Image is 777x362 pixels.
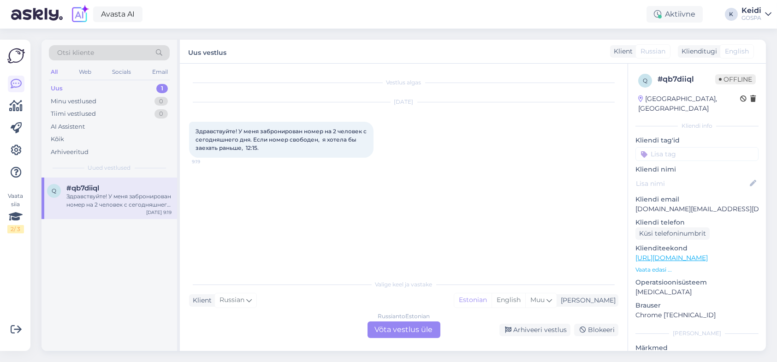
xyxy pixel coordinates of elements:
div: GOSPA [741,14,761,22]
div: 0 [154,97,168,106]
div: All [49,66,59,78]
span: 9:19 [192,158,226,165]
p: Chrome [TECHNICAL_ID] [635,310,759,320]
p: [DOMAIN_NAME][EMAIL_ADDRESS][DOMAIN_NAME] [635,204,759,214]
span: Offline [715,74,756,84]
p: Klienditeekond [635,243,759,253]
div: # qb7diiql [658,74,715,85]
div: Arhiveeritud [51,148,89,157]
p: Kliendi nimi [635,165,759,174]
span: Muu [530,296,545,304]
input: Lisa nimi [636,178,748,189]
span: #qb7diiql [66,184,99,192]
div: Arhiveeri vestlus [499,324,570,336]
img: explore-ai [70,5,89,24]
p: Brauser [635,301,759,310]
span: Здравствуйте! У меня забронирован номер на 2 человек с сегодняшнего дня. Если номер свободен, я х... [196,128,368,151]
p: Vaata edasi ... [635,266,759,274]
div: Klienditugi [678,47,717,56]
div: K [725,8,738,21]
img: Askly Logo [7,47,25,65]
div: Kliendi info [635,122,759,130]
div: Socials [110,66,133,78]
p: Operatsioonisüsteem [635,278,759,287]
div: Web [77,66,93,78]
div: Võta vestlus üle [368,321,440,338]
span: q [52,187,56,194]
a: KeidiGOSPA [741,7,771,22]
div: Blokeeri [574,324,618,336]
div: Valige keel ja vastake [189,280,618,289]
div: Küsi telefoninumbrit [635,227,710,240]
div: Здравствуйте! У меня забронирован номер на 2 человек с сегодняшнего дня. Если номер свободен, я х... [66,192,172,209]
div: 1 [156,84,168,93]
div: Minu vestlused [51,97,96,106]
div: [GEOGRAPHIC_DATA], [GEOGRAPHIC_DATA] [638,94,740,113]
input: Lisa tag [635,147,759,161]
div: Russian to Estonian [378,312,430,320]
div: Email [150,66,170,78]
p: Kliendi telefon [635,218,759,227]
div: [PERSON_NAME] [557,296,616,305]
div: Klient [189,296,212,305]
p: Märkmed [635,343,759,353]
div: Uus [51,84,63,93]
div: 2 / 3 [7,225,24,233]
div: Aktiivne [647,6,703,23]
div: Vestlus algas [189,78,618,87]
a: [URL][DOMAIN_NAME] [635,254,708,262]
p: [MEDICAL_DATA] [635,287,759,297]
div: [DATE] [189,98,618,106]
div: English [492,293,525,307]
span: Russian [641,47,665,56]
div: 0 [154,109,168,119]
span: Otsi kliente [57,48,94,58]
span: Uued vestlused [88,164,131,172]
div: Tiimi vestlused [51,109,96,119]
span: Russian [219,295,244,305]
div: AI Assistent [51,122,85,131]
div: Vaata siia [7,192,24,233]
div: [PERSON_NAME] [635,329,759,338]
span: English [725,47,749,56]
div: Klient [610,47,633,56]
span: q [643,77,647,84]
div: Keidi [741,7,761,14]
p: Kliendi email [635,195,759,204]
div: Kõik [51,135,64,144]
p: Kliendi tag'id [635,136,759,145]
a: Avasta AI [93,6,142,22]
div: [DATE] 9:19 [146,209,172,216]
label: Uus vestlus [188,45,226,58]
div: Estonian [454,293,492,307]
